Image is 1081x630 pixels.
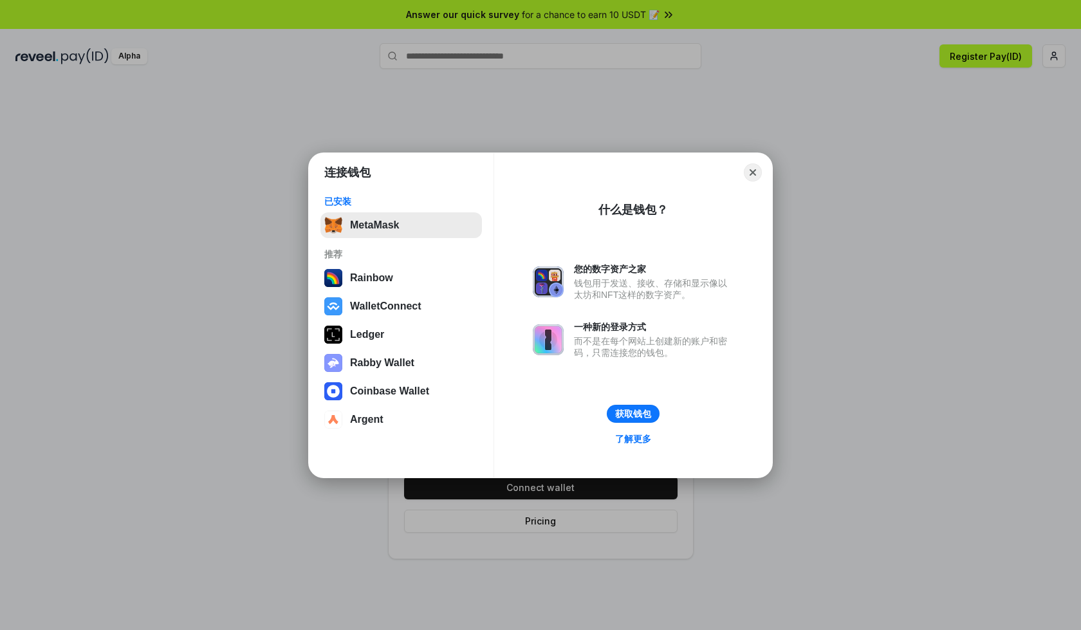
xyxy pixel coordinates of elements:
[320,265,482,291] button: Rainbow
[320,322,482,347] button: Ledger
[350,272,393,284] div: Rainbow
[324,269,342,287] img: svg+xml,%3Csvg%20width%3D%22120%22%20height%3D%22120%22%20viewBox%3D%220%200%20120%20120%22%20fil...
[324,216,342,234] img: svg+xml,%3Csvg%20fill%3D%22none%22%20height%3D%2233%22%20viewBox%3D%220%200%2035%2033%22%20width%...
[350,301,421,312] div: WalletConnect
[320,212,482,238] button: MetaMask
[574,321,734,333] div: 一种新的登录方式
[350,414,383,425] div: Argent
[320,293,482,319] button: WalletConnect
[324,297,342,315] img: svg+xml,%3Csvg%20width%3D%2228%22%20height%3D%2228%22%20viewBox%3D%220%200%2028%2028%22%20fill%3D...
[350,219,399,231] div: MetaMask
[615,408,651,420] div: 获取钱包
[598,202,668,218] div: 什么是钱包？
[533,324,564,355] img: svg+xml,%3Csvg%20xmlns%3D%22http%3A%2F%2Fwww.w3.org%2F2000%2Fsvg%22%20fill%3D%22none%22%20viewBox...
[324,326,342,344] img: svg+xml,%3Csvg%20xmlns%3D%22http%3A%2F%2Fwww.w3.org%2F2000%2Fsvg%22%20width%3D%2228%22%20height%3...
[324,382,342,400] img: svg+xml,%3Csvg%20width%3D%2228%22%20height%3D%2228%22%20viewBox%3D%220%200%2028%2028%22%20fill%3D...
[320,378,482,404] button: Coinbase Wallet
[607,431,659,447] a: 了解更多
[320,407,482,432] button: Argent
[574,277,734,301] div: 钱包用于发送、接收、存储和显示像以太坊和NFT这样的数字资产。
[324,196,478,207] div: 已安装
[615,433,651,445] div: 了解更多
[607,405,660,423] button: 获取钱包
[324,354,342,372] img: svg+xml,%3Csvg%20xmlns%3D%22http%3A%2F%2Fwww.w3.org%2F2000%2Fsvg%22%20fill%3D%22none%22%20viewBox...
[744,163,762,181] button: Close
[324,411,342,429] img: svg+xml,%3Csvg%20width%3D%2228%22%20height%3D%2228%22%20viewBox%3D%220%200%2028%2028%22%20fill%3D...
[533,266,564,297] img: svg+xml,%3Csvg%20xmlns%3D%22http%3A%2F%2Fwww.w3.org%2F2000%2Fsvg%22%20fill%3D%22none%22%20viewBox...
[350,385,429,397] div: Coinbase Wallet
[324,248,478,260] div: 推荐
[350,357,414,369] div: Rabby Wallet
[350,329,384,340] div: Ledger
[320,350,482,376] button: Rabby Wallet
[574,335,734,358] div: 而不是在每个网站上创建新的账户和密码，只需连接您的钱包。
[324,165,371,180] h1: 连接钱包
[574,263,734,275] div: 您的数字资产之家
